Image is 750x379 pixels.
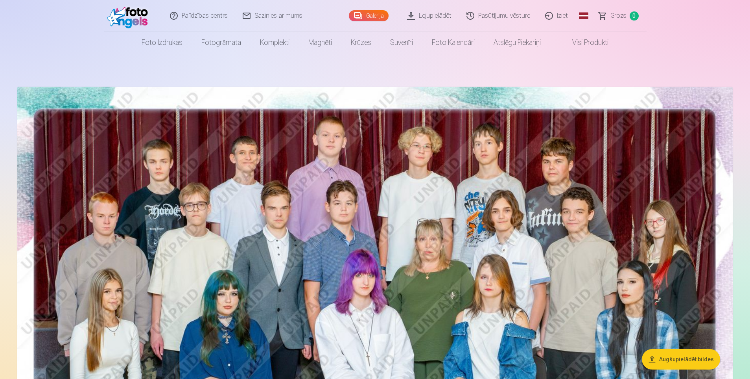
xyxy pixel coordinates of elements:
button: Augšupielādēt bildes [642,349,720,370]
span: Grozs [610,11,627,20]
a: Visi produkti [550,32,618,54]
a: Magnēti [299,32,341,54]
span: 0 [630,11,639,20]
a: Fotogrāmata [192,32,251,54]
a: Suvenīri [381,32,422,54]
img: /fa1 [107,3,152,28]
a: Komplekti [251,32,299,54]
a: Galerija [349,10,389,21]
a: Foto izdrukas [132,32,192,54]
a: Foto kalendāri [422,32,484,54]
a: Atslēgu piekariņi [484,32,550,54]
a: Krūzes [341,32,381,54]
